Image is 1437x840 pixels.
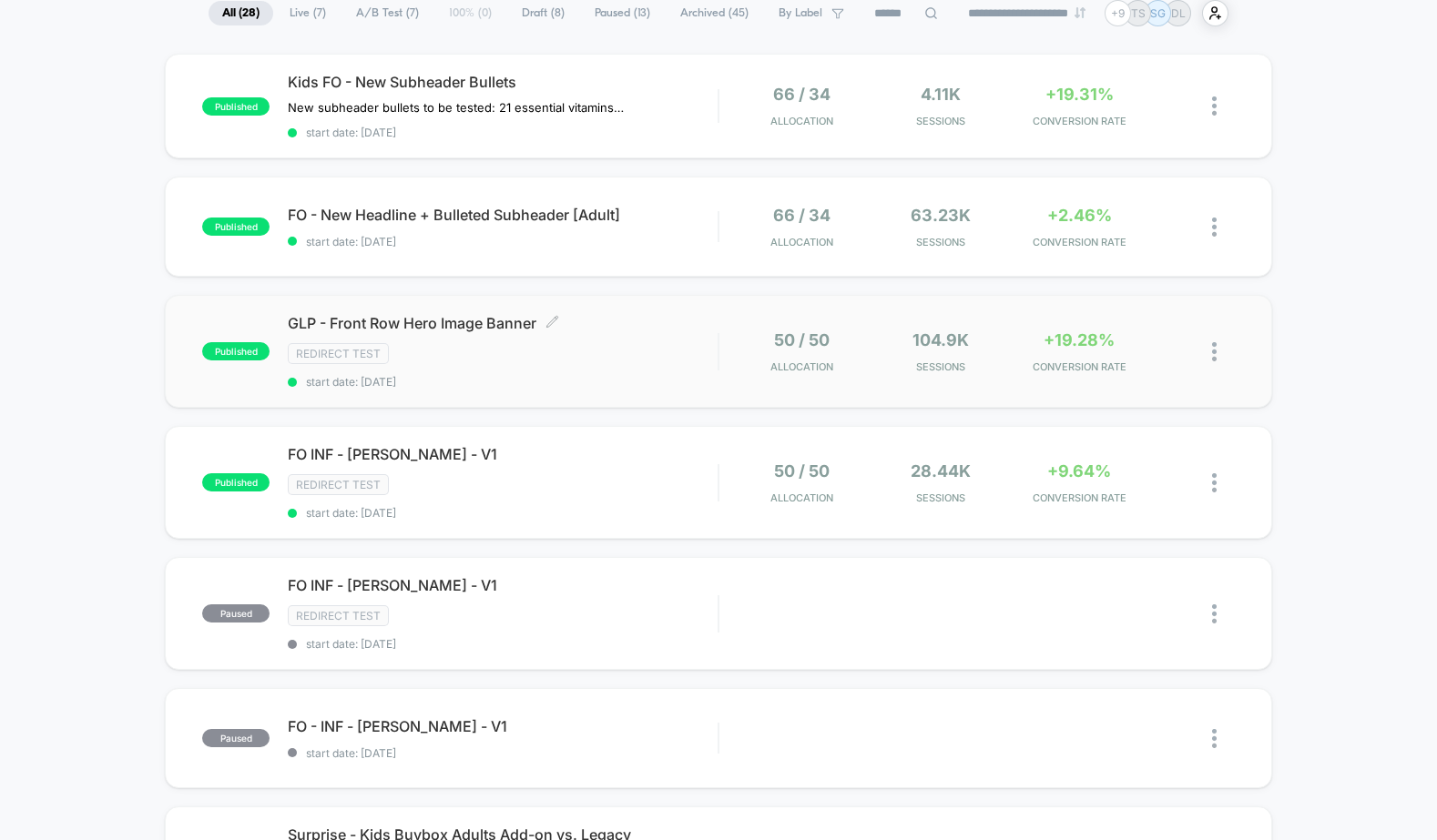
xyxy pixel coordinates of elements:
img: close [1212,473,1217,492]
span: FO INF - [PERSON_NAME] - V1 [288,445,718,463]
span: Sessions [876,360,1005,373]
span: published [202,97,270,116]
span: 28.44k [911,461,971,481]
span: 4.11k [921,85,961,104]
span: FO INF - [PERSON_NAME] - V1 [288,576,718,594]
span: paused [202,604,270,622]
span: +19.28% [1044,330,1115,349]
img: close [1212,729,1217,748]
span: CONVERSION RATE [1014,360,1144,373]
span: 66 / 34 [773,85,831,104]
span: Kids FO - New Subheader Bullets [288,73,718,91]
span: New subheader bullets to be tested: 21 essential vitamins from 100% organic fruits & veggiesSuppo... [288,100,626,115]
span: Sessions [876,115,1005,127]
img: close [1212,342,1217,361]
span: start date: [DATE] [288,506,718,520]
span: Allocation [770,360,833,373]
span: +19.31% [1045,85,1114,104]
span: paused [202,729,270,747]
span: Allocation [770,115,833,127]
span: +9.64% [1047,461,1111,481]
img: end [1075,7,1085,18]
span: 63.23k [911,206,971,225]
img: close [1212,96,1217,116]
span: 66 / 34 [773,206,831,225]
span: start date: [DATE] [288,126,718,139]
span: 50 / 50 [774,461,830,481]
span: start date: [DATE] [288,746,718,760]
span: start date: [DATE] [288,235,718,248]
span: Sessions [876,491,1005,504]
p: DL [1171,6,1186,20]
p: SG [1150,6,1166,20]
span: Allocation [770,236,833,248]
span: Archived ( 45 ) [667,1,762,25]
span: Redirect Test [288,605,389,626]
span: FO - INF - [PERSON_NAME] - V1 [288,717,718,735]
span: Sessions [876,236,1005,248]
span: Allocation [770,491,833,504]
span: start date: [DATE] [288,375,718,389]
span: Live ( 7 ) [276,1,340,25]
img: close [1212,604,1217,623]
span: By Label [779,6,822,20]
span: All ( 28 ) [209,1,273,25]
span: CONVERSION RATE [1014,236,1144,248]
span: Draft ( 8 ) [508,1,578,25]
span: published [202,473,270,491]
span: Redirect Test [288,474,389,495]
span: GLP - Front Row Hero Image Banner [288,314,718,332]
span: 50 / 50 [774,330,830,349]
span: Redirect Test [288,343,389,364]
span: 104.9k [912,330,969,349]
span: +2.46% [1047,206,1112,225]
p: TS [1131,6,1146,20]
span: start date: [DATE] [288,637,718,651]
span: FO - New Headline + Bulleted Subheader [Adult] [288,206,718,224]
span: published [202,342,270,360]
span: A/B Test ( 7 ) [342,1,433,25]
img: close [1212,218,1217,237]
span: published [202,218,270,236]
span: CONVERSION RATE [1014,115,1144,127]
span: Paused ( 13 ) [581,1,664,25]
span: CONVERSION RATE [1014,491,1144,504]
